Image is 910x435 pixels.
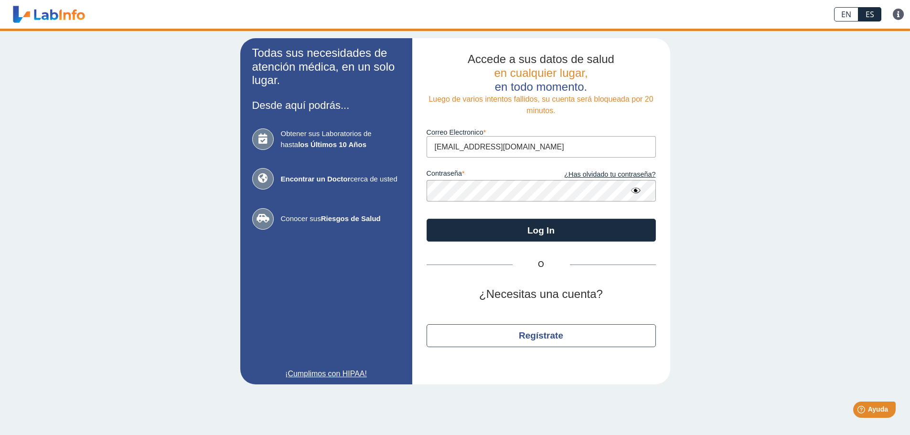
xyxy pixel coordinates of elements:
[281,174,400,185] span: cerca de usted
[834,7,858,21] a: EN
[468,53,614,65] span: Accede a sus datos de salud
[252,368,400,380] a: ¡Cumplimos con HIPAA!
[541,170,656,180] a: ¿Has olvidado tu contraseña?
[281,128,400,150] span: Obtener sus Laboratorios de hasta
[427,324,656,347] button: Regístrate
[858,7,881,21] a: ES
[298,140,366,149] b: los Últimos 10 Años
[494,66,588,79] span: en cualquier lugar,
[427,128,656,136] label: Correo Electronico
[427,170,541,180] label: contraseña
[252,46,400,87] h2: Todas sus necesidades de atención médica, en un solo lugar.
[427,219,656,242] button: Log In
[428,95,653,115] span: Luego de varios intentos fallidos, su cuenta será bloqueada por 20 minutos.
[281,213,400,224] span: Conocer sus
[825,398,899,424] iframe: Help widget launcher
[252,99,400,111] h3: Desde aquí podrás...
[281,175,351,183] b: Encontrar un Doctor
[495,80,587,93] span: en todo momento.
[427,287,656,301] h2: ¿Necesitas una cuenta?
[513,259,570,270] span: O
[321,214,381,223] b: Riesgos de Salud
